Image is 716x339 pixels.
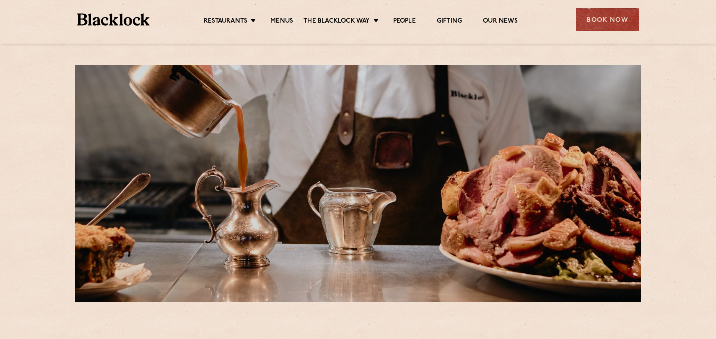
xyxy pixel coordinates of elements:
[437,17,462,26] a: Gifting
[77,13,150,26] img: BL_Textured_Logo-footer-cropped.svg
[270,17,293,26] a: Menus
[576,8,639,31] div: Book Now
[393,17,416,26] a: People
[304,17,370,26] a: The Blacklock Way
[483,17,518,26] a: Our News
[204,17,247,26] a: Restaurants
